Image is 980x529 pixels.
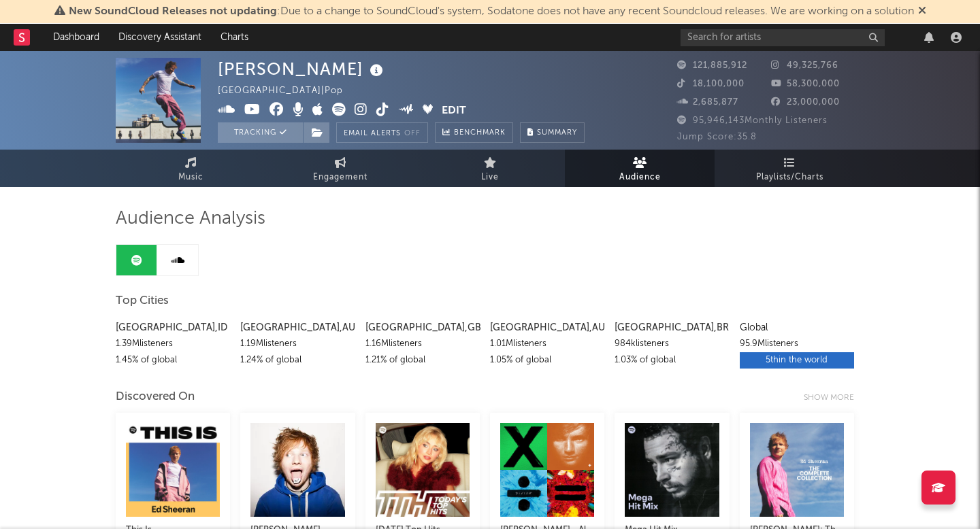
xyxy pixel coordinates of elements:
div: [GEOGRAPHIC_DATA] , BR [615,320,729,336]
span: 121,885,912 [677,61,747,70]
span: Playlists/Charts [756,169,823,186]
span: Music [178,169,203,186]
span: 49,325,766 [771,61,838,70]
div: Show more [804,390,864,406]
span: Audience Analysis [116,211,265,227]
span: 23,000,000 [771,98,840,107]
a: Benchmark [435,122,513,143]
span: Engagement [313,169,367,186]
div: [GEOGRAPHIC_DATA] , ID [116,320,230,336]
span: 2,685,877 [677,98,738,107]
div: 1.03 % of global [615,352,729,369]
div: [GEOGRAPHIC_DATA] , AU [240,320,355,336]
div: 1.19M listeners [240,336,355,352]
div: 1.21 % of global [365,352,480,369]
a: Audience [565,150,715,187]
a: Playlists/Charts [715,150,864,187]
span: Jump Score: 35.8 [677,133,757,141]
a: Music [116,150,265,187]
input: Search for artists [681,29,885,46]
span: Audience [619,169,661,186]
span: Top Cities [116,293,169,309]
a: Charts [211,24,258,51]
a: Dashboard [44,24,109,51]
button: Email AlertsOff [336,122,428,143]
span: Benchmark [454,125,506,141]
span: : Due to a change to SoundCloud's system, Sodatone does not have any recent Soundcloud releases. ... [69,6,914,17]
div: 5th in the world [740,352,854,369]
button: Edit [442,103,466,120]
div: 1.39M listeners [116,336,230,352]
div: Discovered On [116,389,195,405]
span: Summary [537,129,577,137]
em: Off [404,130,421,137]
div: 1.05 % of global [490,352,604,369]
div: [GEOGRAPHIC_DATA] , AU [490,320,604,336]
a: Live [415,150,565,187]
div: 984k listeners [615,336,729,352]
a: Engagement [265,150,415,187]
div: 1.45 % of global [116,352,230,369]
button: Tracking [218,122,303,143]
div: [PERSON_NAME] [218,58,387,80]
div: 1.16M listeners [365,336,480,352]
button: Summary [520,122,585,143]
div: 1.01M listeners [490,336,604,352]
div: Global [740,320,854,336]
span: 58,300,000 [771,80,840,88]
div: [GEOGRAPHIC_DATA] , GB [365,320,480,336]
a: Discovery Assistant [109,24,211,51]
span: New SoundCloud Releases not updating [69,6,277,17]
span: Dismiss [918,6,926,17]
span: Live [481,169,499,186]
div: 95.9M listeners [740,336,854,352]
div: [GEOGRAPHIC_DATA] | Pop [218,83,359,99]
span: 95,946,143 Monthly Listeners [677,116,828,125]
div: 1.24 % of global [240,352,355,369]
span: 18,100,000 [677,80,745,88]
